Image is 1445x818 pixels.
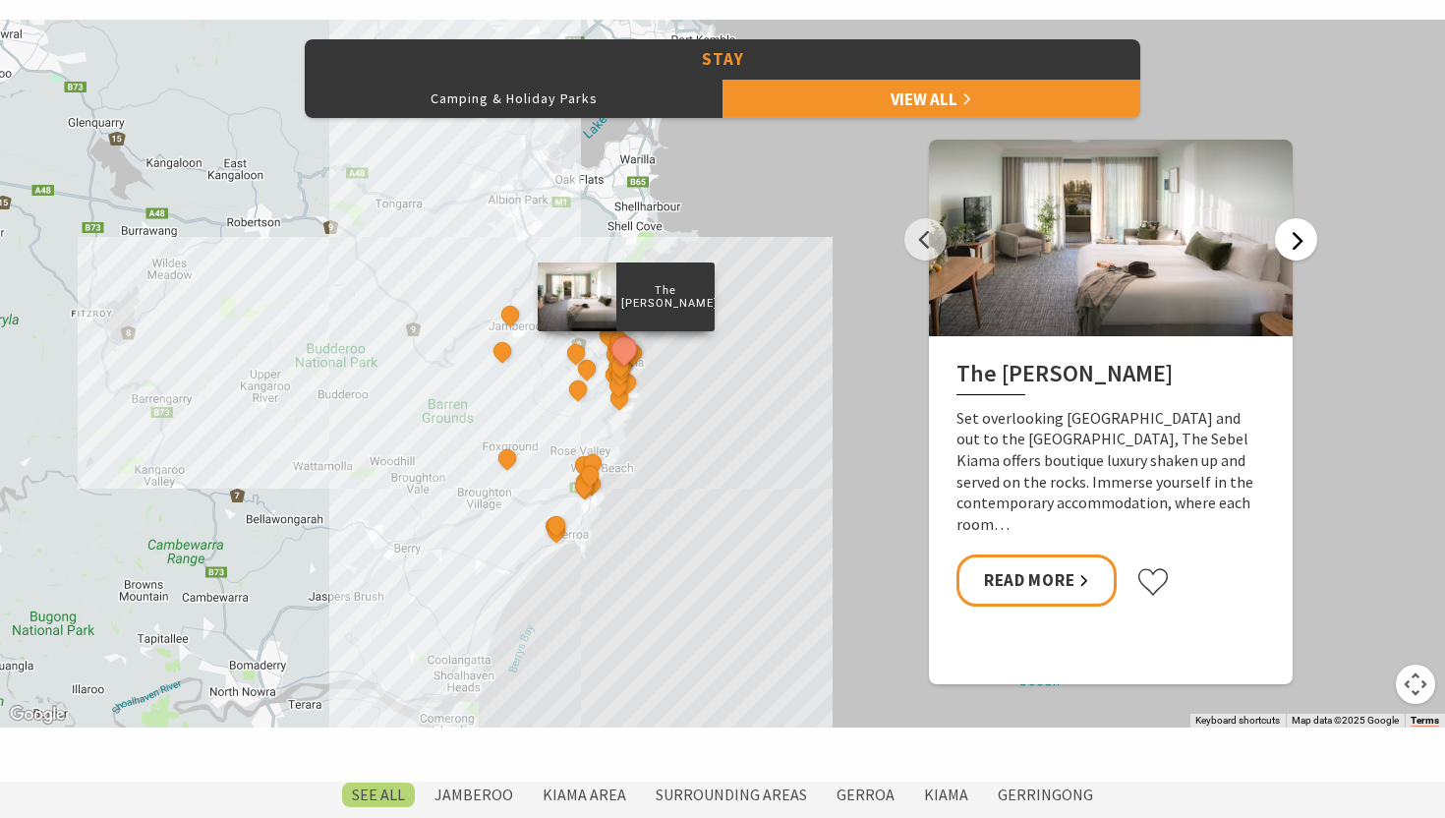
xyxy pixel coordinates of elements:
[988,783,1103,807] label: Gerringong
[1195,714,1280,728] button: Keyboard shortcuts
[5,702,70,728] a: Open this area in Google Maps (opens a new window)
[5,702,70,728] img: Google
[956,408,1265,536] p: Set overlooking [GEOGRAPHIC_DATA] and out to the [GEOGRAPHIC_DATA], The Sebel Kiama offers boutiq...
[827,783,904,807] label: Gerroa
[533,783,636,807] label: Kiama Area
[606,373,631,398] button: See detail about BIG4 Easts Beach Holiday Park
[563,340,589,366] button: See detail about Cicada Luxury Camping
[1136,567,1170,597] button: Click to favourite The Sebel Kiama
[904,218,947,261] button: Previous
[425,783,523,807] label: Jamberoo
[646,783,817,807] label: Surrounding Areas
[722,79,1140,118] a: View All
[491,338,516,364] button: See detail about Jamberoo Valley Farm Cottages
[956,360,1265,395] h2: The [PERSON_NAME]
[607,353,633,379] button: See detail about Bikini Surf Beach Kiama
[544,513,569,539] button: See detail about Discovery Parks - Gerroa
[956,555,1117,607] a: Read More
[342,783,415,807] label: SEE All
[1411,715,1439,727] a: Terms (opens in new tab)
[1396,665,1435,704] button: Map camera controls
[914,783,978,807] label: Kiama
[571,473,597,498] button: See detail about Coast and Country Holidays
[607,385,632,411] button: See detail about Bask at Loves Bay
[1292,715,1399,726] span: Map data ©2025 Google
[305,79,722,118] button: Camping & Holiday Parks
[616,281,715,313] p: The [PERSON_NAME]
[574,356,600,381] button: See detail about Greyleigh Kiama
[566,377,592,402] button: See detail about Saddleback Grove
[607,331,643,368] button: See detail about The Sebel Kiama
[305,39,1140,80] button: Stay
[1275,218,1317,261] button: Next
[494,445,520,471] button: See detail about EagleView Park
[497,303,523,328] button: See detail about Jamberoo Pub and Saleyard Motel
[577,462,603,488] button: See detail about Werri Beach Holiday Park
[544,518,569,544] button: See detail about Seven Mile Beach Holiday Park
